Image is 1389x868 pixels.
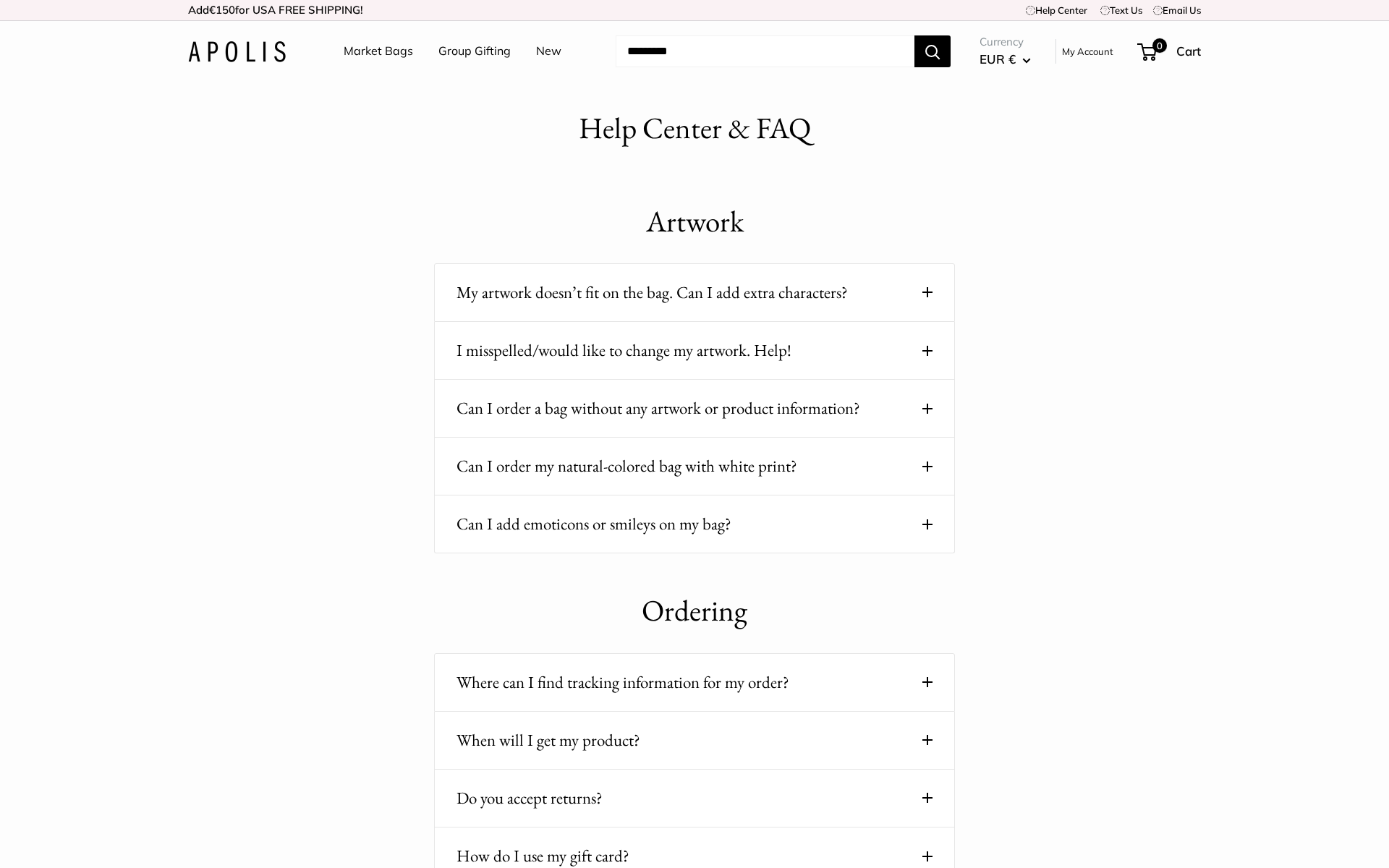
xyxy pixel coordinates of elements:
input: Search... [616,35,914,67]
button: I misspelled/would like to change my artwork. Help! [456,336,933,365]
a: Market Bags [344,41,413,62]
a: 0 Cart [1139,40,1201,63]
button: Do you accept returns? [456,784,933,812]
button: Can I add emoticons or smileys on my bag? [456,510,933,538]
button: Where can I find tracking information for my order? [456,668,933,697]
button: Search [914,35,951,67]
a: Text Us [1100,4,1142,16]
img: Apolis [188,41,286,62]
span: Cart [1176,43,1201,59]
span: Currency [980,32,1031,52]
span: 0 [1152,38,1167,53]
span: EUR € [980,51,1016,67]
a: Group Gifting [438,41,511,62]
button: EUR € [980,48,1031,71]
button: My artwork doesn’t fit on the bag. Can I add extra characters? [456,278,933,307]
h1: Help Center & FAQ [579,107,811,150]
span: €150 [209,3,235,17]
a: Email Us [1153,4,1201,16]
h1: Ordering [434,590,955,632]
a: New [536,41,561,62]
h1: Artwork [434,200,955,243]
a: Help Center [1026,4,1087,16]
button: Can I order my natural-colored bag with white print? [456,452,933,480]
button: When will I get my product? [456,726,933,754]
a: My Account [1062,43,1113,60]
button: Can I order a bag without any artwork or product information? [456,394,933,422]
